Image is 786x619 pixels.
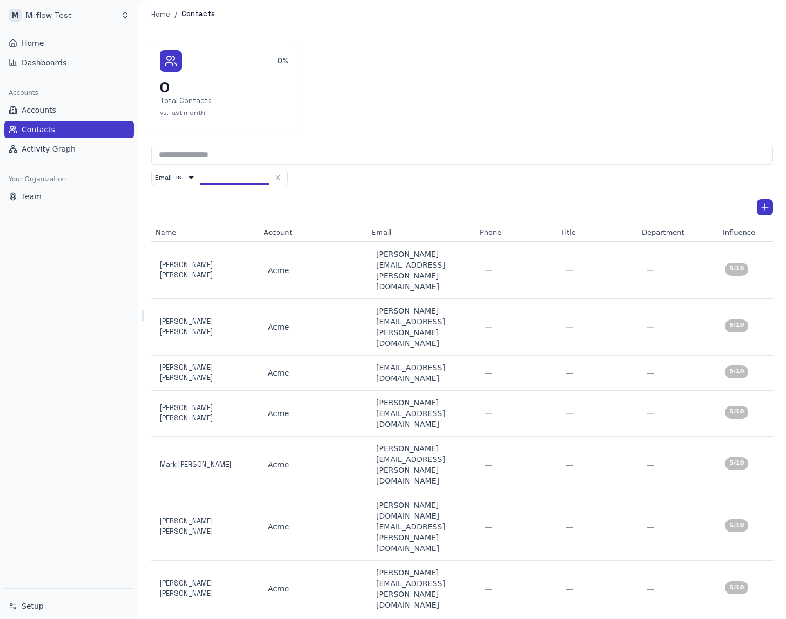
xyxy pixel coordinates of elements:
div: [PERSON_NAME][EMAIL_ADDRESS][PERSON_NAME][DOMAIN_NAME] [376,305,467,349]
a: Setup [4,597,134,615]
div: Department [642,227,714,238]
div: 5 /10 [725,406,748,419]
span: — [646,266,654,275]
span: Dashboards [22,57,66,68]
span: vs. last month [160,108,205,117]
span: Activity Graph [22,144,76,154]
span: — [484,584,492,593]
p: Contacts [182,9,215,19]
a: Home [4,35,134,52]
a: Activity Graph [4,140,134,158]
span: — [565,522,573,531]
p: [PERSON_NAME] [PERSON_NAME] [160,363,251,383]
span: — [484,409,492,418]
div: Acme [268,265,359,276]
div: [PERSON_NAME][EMAIL_ADDRESS][PERSON_NAME][DOMAIN_NAME] [376,443,467,486]
div: 5 /10 [725,365,748,378]
span: Setup [22,601,44,611]
div: 5 /10 [725,457,748,470]
a: Home [151,9,170,20]
div: 5 /10 [725,581,748,594]
li: / [174,9,177,20]
span: Team [22,191,42,202]
a: Contacts [4,121,134,138]
div: Acme [268,322,359,332]
span: — [484,266,492,275]
div: [PERSON_NAME][DOMAIN_NAME][EMAIL_ADDRESS][PERSON_NAME][DOMAIN_NAME] [376,500,467,554]
span: — [646,409,654,418]
p: Total Contacts [160,96,288,106]
span: — [565,323,573,331]
span: — [484,522,492,531]
div: [PERSON_NAME][EMAIL_ADDRESS][PERSON_NAME][DOMAIN_NAME] [376,567,467,610]
div: Account [264,227,363,238]
div: 5 /10 [725,519,748,532]
span: Home [22,38,44,49]
div: Acme [268,368,359,378]
p: [PERSON_NAME] [PERSON_NAME] [160,403,251,423]
p: [PERSON_NAME] [PERSON_NAME] [160,579,251,598]
p: [PERSON_NAME] [PERSON_NAME] [160,516,251,536]
div: [PERSON_NAME][EMAIL_ADDRESS][DOMAIN_NAME] [376,397,467,430]
span: — [646,369,654,377]
div: Your Organization [4,171,134,188]
a: Dashboards [4,54,134,71]
div: Acme [268,521,359,532]
div: 5 /10 [725,319,748,332]
span: — [646,460,654,469]
a: Team [4,188,134,205]
p: [PERSON_NAME] [PERSON_NAME] [160,260,251,280]
button: Add Contact [757,199,773,215]
div: Acme [268,459,359,470]
p: 0% [278,56,288,66]
p: Mark [PERSON_NAME] [160,460,231,470]
span: — [646,584,654,593]
span: Email [155,172,172,183]
span: — [484,369,492,377]
h3: 0 [160,78,288,96]
a: Accounts [4,101,134,119]
div: Accounts [4,84,134,101]
div: 5 /10 [725,263,748,276]
span: M [9,9,22,22]
p: Miiflow-Test [26,10,72,21]
div: Email [372,227,471,238]
div: Acme [268,408,359,419]
span: — [565,266,573,275]
div: is [174,173,198,182]
span: — [565,369,573,377]
span: — [484,460,492,469]
div: Name [156,227,255,238]
span: — [484,323,492,331]
div: Phone [480,227,552,238]
div: Acme [268,583,359,594]
span: — [565,409,573,418]
div: [PERSON_NAME][EMAIL_ADDRESS][PERSON_NAME][DOMAIN_NAME] [376,249,467,292]
span: — [565,584,573,593]
div: Title [561,227,633,238]
span: Contacts [22,124,55,135]
button: Toggle Sidebar [138,310,147,321]
span: — [565,460,573,469]
span: Accounts [22,105,56,115]
p: [PERSON_NAME] [PERSON_NAME] [160,317,251,337]
div: [EMAIL_ADDRESS][DOMAIN_NAME] [376,362,467,384]
button: MMiiflow-Test [4,4,134,26]
span: — [646,522,654,531]
span: — [646,323,654,331]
